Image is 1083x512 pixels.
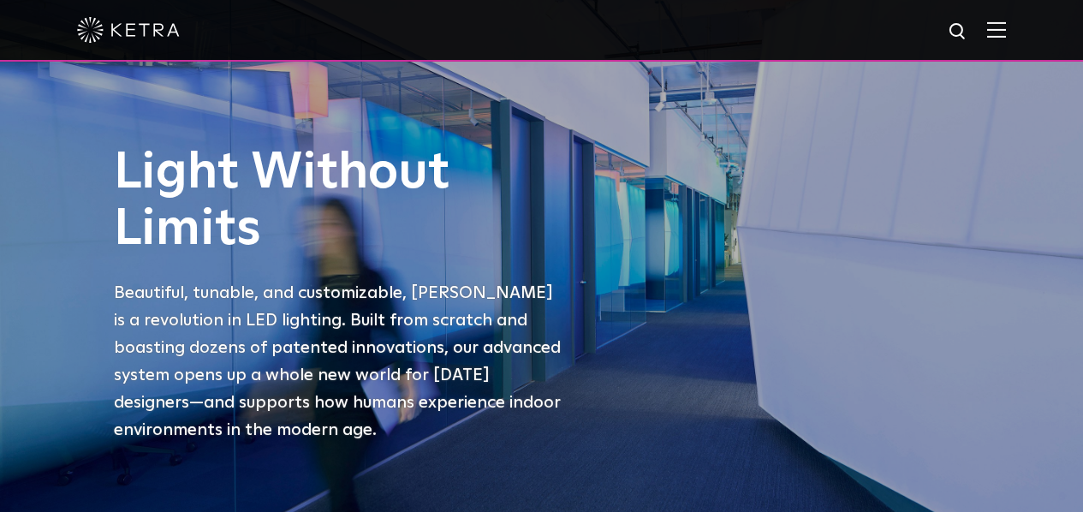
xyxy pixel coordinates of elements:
img: Hamburger%20Nav.svg [987,21,1006,38]
p: Beautiful, tunable, and customizable, [PERSON_NAME] is a revolution in LED lighting. Built from s... [114,279,568,444]
span: —and supports how humans experience indoor environments in the modern age. [114,394,561,438]
img: ketra-logo-2019-white [77,17,180,43]
h1: Light Without Limits [114,145,568,258]
img: search icon [948,21,969,43]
